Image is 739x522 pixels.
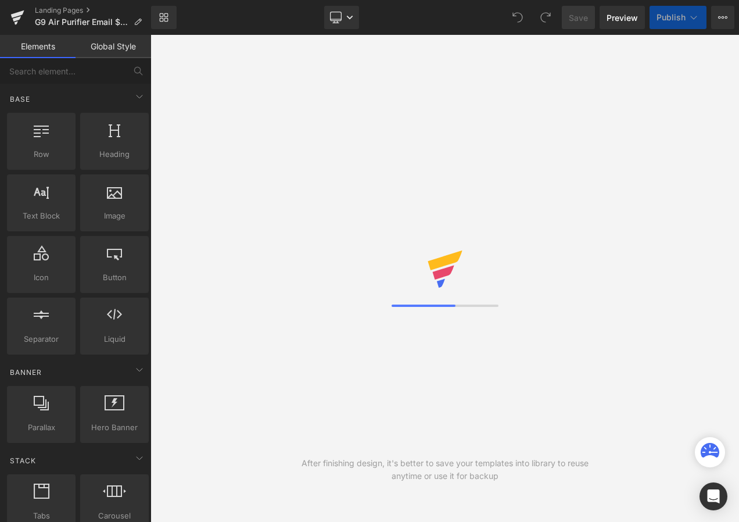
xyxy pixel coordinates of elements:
[84,148,145,160] span: Heading
[711,6,734,29] button: More
[76,35,151,58] a: Global Style
[10,510,72,522] span: Tabs
[84,210,145,222] span: Image
[10,148,72,160] span: Row
[84,510,145,522] span: Carousel
[650,6,706,29] button: Publish
[84,333,145,345] span: Liquid
[10,421,72,434] span: Parallax
[35,17,129,27] span: G9 Air Purifier Email $247 w/$9.95 shipping
[151,6,177,29] a: New Library
[569,12,588,24] span: Save
[9,94,31,105] span: Base
[297,457,592,482] div: After finishing design, it's better to save your templates into library to reuse anytime or use i...
[84,421,145,434] span: Hero Banner
[84,271,145,284] span: Button
[657,13,686,22] span: Publish
[607,12,638,24] span: Preview
[506,6,529,29] button: Undo
[534,6,557,29] button: Redo
[699,482,727,510] div: Open Intercom Messenger
[10,271,72,284] span: Icon
[35,6,151,15] a: Landing Pages
[10,210,72,222] span: Text Block
[9,455,37,466] span: Stack
[600,6,645,29] a: Preview
[10,333,72,345] span: Separator
[9,367,43,378] span: Banner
